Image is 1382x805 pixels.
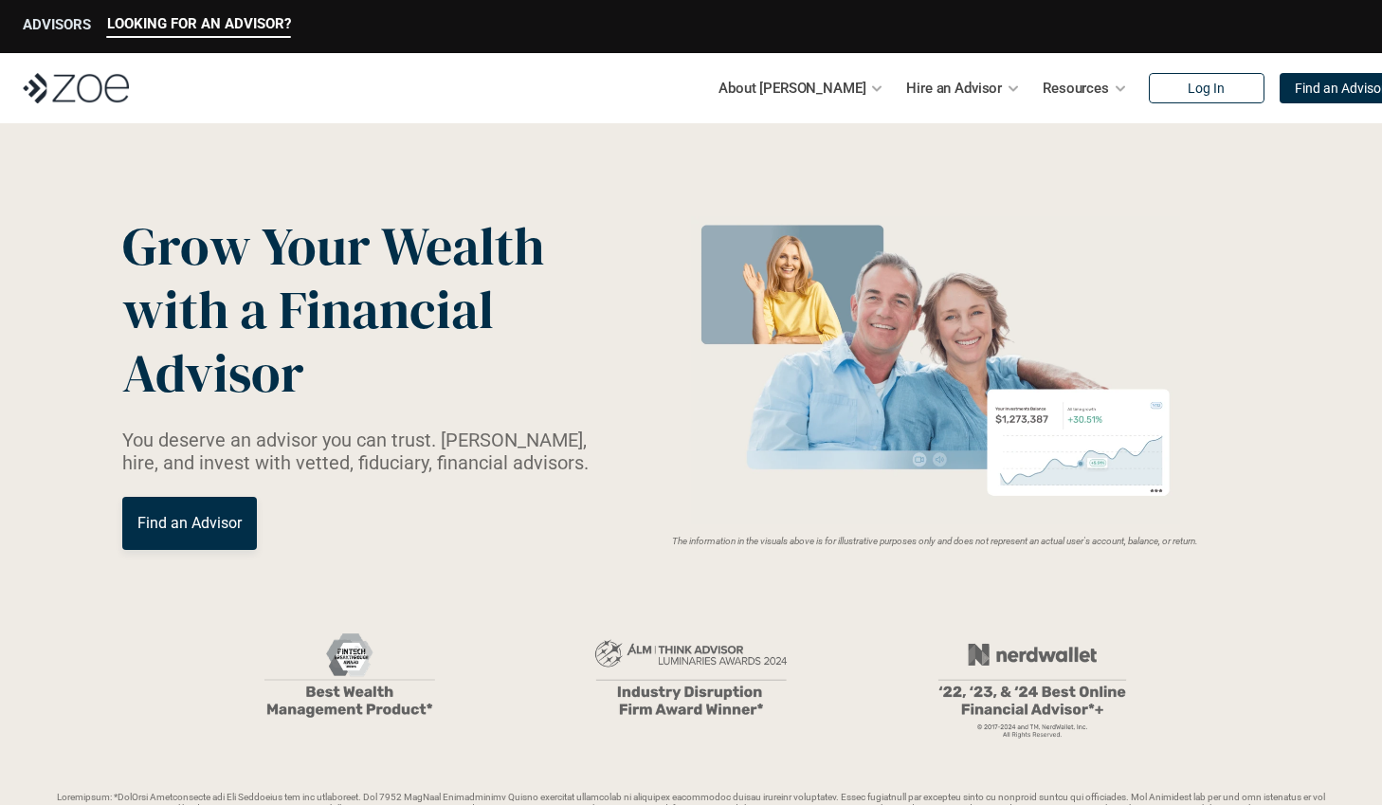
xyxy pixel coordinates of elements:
[672,536,1198,546] em: The information in the visuals above is for illustrative purposes only and does not represent an ...
[682,216,1188,524] img: Zoe Financial Hero Image
[122,497,257,550] a: Find an Advisor
[23,16,91,38] a: ADVISORS
[107,15,291,32] p: LOOKING FOR AN ADVISOR?
[137,514,242,532] p: Find an Advisor
[906,74,1002,102] p: Hire an Advisor
[23,16,91,33] p: ADVISORS
[122,210,544,283] span: Grow Your Wealth
[1188,81,1225,97] p: Log In
[122,273,505,410] span: with a Financial Advisor
[1149,73,1264,103] a: Log In
[1043,74,1109,102] p: Resources
[122,429,611,474] p: You deserve an advisor you can trust. [PERSON_NAME], hire, and invest with vetted, fiduciary, fin...
[718,74,865,102] p: About [PERSON_NAME]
